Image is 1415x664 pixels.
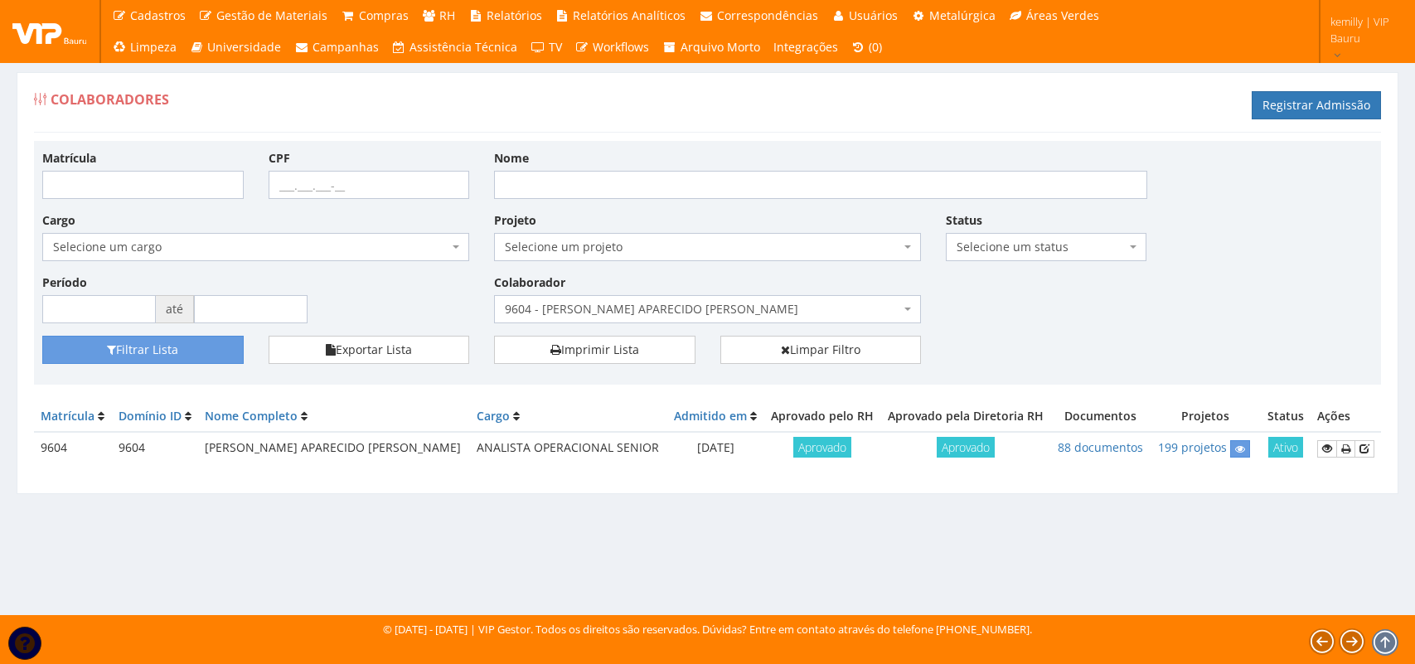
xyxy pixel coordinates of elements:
th: Documentos [1051,401,1151,432]
th: Status [1261,401,1311,432]
th: Projetos [1151,401,1261,432]
span: Aprovado [793,437,851,458]
span: Ativo [1268,437,1303,458]
label: Período [42,274,87,291]
th: Ações [1311,401,1381,432]
label: Colaborador [494,274,565,291]
span: Arquivo Morto [681,39,760,55]
span: Aprovado [937,437,995,458]
span: 9604 - ANDERSON APARECIDO ARCENCIO DA SILVA [505,301,900,317]
span: Colaboradores [51,90,169,109]
span: RH [439,7,455,23]
span: 9604 - ANDERSON APARECIDO ARCENCIO DA SILVA [494,295,921,323]
a: Admitido em [674,408,747,424]
label: Projeto [494,212,536,229]
a: Matrícula [41,408,94,424]
span: Universidade [207,39,281,55]
span: Selecione um cargo [53,239,448,255]
th: Aprovado pelo RH [763,401,880,432]
span: Usuários [849,7,898,23]
span: Relatórios [487,7,542,23]
a: Universidade [183,32,288,63]
a: Cargo [477,408,510,424]
span: até [156,295,194,323]
img: logo [12,19,87,44]
span: Workflows [593,39,649,55]
a: TV [524,32,569,63]
a: Limpar Filtro [720,336,922,364]
span: Selecione um projeto [494,233,921,261]
label: Matrícula [42,150,96,167]
th: Aprovado pela Diretoria RH [881,401,1052,432]
a: Domínio ID [119,408,182,424]
span: Correspondências [717,7,818,23]
a: 88 documentos [1058,439,1143,455]
a: Nome Completo [205,408,298,424]
td: 9604 [112,432,199,464]
a: Imprimir Lista [494,336,695,364]
span: Selecione um status [957,239,1127,255]
span: Selecione um projeto [505,239,900,255]
button: Filtrar Lista [42,336,244,364]
a: 199 projetos [1158,439,1227,455]
a: Workflows [569,32,657,63]
span: Gestão de Materiais [216,7,327,23]
label: CPF [269,150,290,167]
a: Assistência Técnica [385,32,525,63]
span: Áreas Verdes [1026,7,1099,23]
span: Metalúrgica [929,7,996,23]
span: kemilly | VIP Bauru [1330,13,1393,46]
a: Campanhas [288,32,385,63]
a: Integrações [767,32,845,63]
input: ___.___.___-__ [269,171,470,199]
span: Integrações [773,39,838,55]
span: Cadastros [130,7,186,23]
span: Assistência Técnica [409,39,517,55]
label: Nome [494,150,529,167]
button: Exportar Lista [269,336,470,364]
td: 9604 [34,432,112,464]
td: [PERSON_NAME] APARECIDO [PERSON_NAME] [198,432,469,464]
span: Selecione um cargo [42,233,469,261]
a: Registrar Admissão [1252,91,1381,119]
span: TV [549,39,562,55]
a: (0) [845,32,889,63]
span: Campanhas [313,39,379,55]
a: Arquivo Morto [656,32,767,63]
span: Compras [359,7,409,23]
div: © [DATE] - [DATE] | VIP Gestor. Todos os direitos são reservados. Dúvidas? Entre em contato atrav... [383,622,1032,637]
label: Status [946,212,982,229]
span: (0) [869,39,882,55]
label: Cargo [42,212,75,229]
span: Limpeza [130,39,177,55]
span: Selecione um status [946,233,1147,261]
td: ANALISTA OPERACIONAL SENIOR [470,432,667,464]
td: [DATE] [667,432,764,464]
span: Relatórios Analíticos [573,7,686,23]
a: Limpeza [105,32,183,63]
